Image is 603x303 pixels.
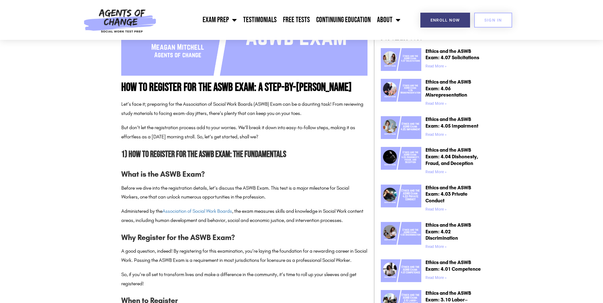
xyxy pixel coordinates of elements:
span: SIGN IN [484,18,502,22]
img: Ethics and the ASWB Exam 4.04 Dishonesty, Fraud, and Deception [381,147,421,170]
span: Enroll Now [430,18,460,22]
a: Read more about Ethics and the ASWB Exam: 4.05 Impairment [425,132,447,137]
h3: What is the ASWB Exam? [121,168,367,180]
img: Ethics and the ASWB Exam 4.05 Impairment [381,116,421,139]
a: Ethics and the ASWB Exam: 4.07 Solicitations [425,48,479,61]
a: SIGN IN [474,13,512,28]
h1: How to Register for the ASWB Exam: A Step-by-[PERSON_NAME] [121,82,367,93]
a: Read more about Ethics and the ASWB Exam: 4.03 Private Conduct [425,207,447,211]
img: Ethics and the ASWB Exam 4.02 Discrimination [381,222,421,245]
p: Before we dive into the registration details, let’s discuss the ASWB Exam. This test is a major m... [121,184,367,202]
h2: 1) How to Register for the ASWB Exam: The Fundamentals [121,148,367,162]
a: Association of Social Work Boards [162,208,232,214]
a: Free Tests [280,12,313,28]
a: Read more about Ethics and the ASWB Exam: 4.06 Misrepresentation [425,101,447,106]
a: Ethics and the ASWB Exam 4.03 Private Conduct [381,185,421,214]
p: But don’t let the registration process add to your worries. We’ll break it down into easy-to-foll... [121,123,367,142]
h3: Why Register for the ASWB Exam? [121,231,367,243]
a: Testimonials [240,12,280,28]
p: Administered by the , the exam measures skills and knowledge in Social Work content areas, includ... [121,207,367,225]
img: Ethics and the ASWB Exam 4.03 Private Conduct [381,185,421,207]
a: Read more about Ethics and the ASWB Exam: 4.04 Dishonesty, Fraud, and Deception [425,170,447,174]
h2: Popular Posts [381,33,482,42]
a: About [374,12,404,28]
a: Ethics and the ASWB Exam 4.02 Discrimination [381,222,421,251]
a: Continuing Education [313,12,374,28]
p: So, if you’re all set to transform lives and make a difference in the community, it’s time to rol... [121,270,367,288]
a: Read more about Ethics and the ASWB Exam: 4.07 Solicitations [425,64,447,68]
img: Ethics and the ASWB Exam 4.06 Misrepresentation [381,79,421,102]
a: Ethics and the ASWB Exam: 4.05 Impairment [425,116,478,129]
a: Ethics and the ASWB Exam: 4.06 Misrepresentation [425,79,471,98]
img: Ethics and the ASWB Exam 4.07 Solicitations [381,48,421,71]
a: Ethics and the ASWB Exam: 4.01 Competence [425,259,481,272]
p: Let’s face it; preparing for the Association of Social Work Boards (ASWB) Exam can be a daunting ... [121,100,367,118]
a: Ethics and the ASWB Exam: 4.04 Dishonesty, Fraud, and Deception [425,147,478,166]
a: Ethics and the ASWB Exam 4.04 Dishonesty, Fraud, and Deception [381,147,421,176]
a: Read more about Ethics and the ASWB Exam: 4.02 Discrimination [425,244,447,249]
a: Exam Prep [199,12,240,28]
img: Ethics and the ASWB Exam 4.01 Competence [381,259,421,282]
a: Read more about Ethics and the ASWB Exam: 4.01 Competence [425,275,447,280]
a: Ethics and the ASWB Exam 4.06 Misrepresentation [381,79,421,108]
a: Ethics and the ASWB Exam: 4.03 Private Conduct [425,185,471,204]
a: Enroll Now [420,13,470,28]
nav: Menu [160,12,404,28]
a: Ethics and the ASWB Exam: 4.02 Discrimination [425,222,471,241]
p: A good question, indeed! By registering for this examination, you’re laying the foundation for a ... [121,247,367,265]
